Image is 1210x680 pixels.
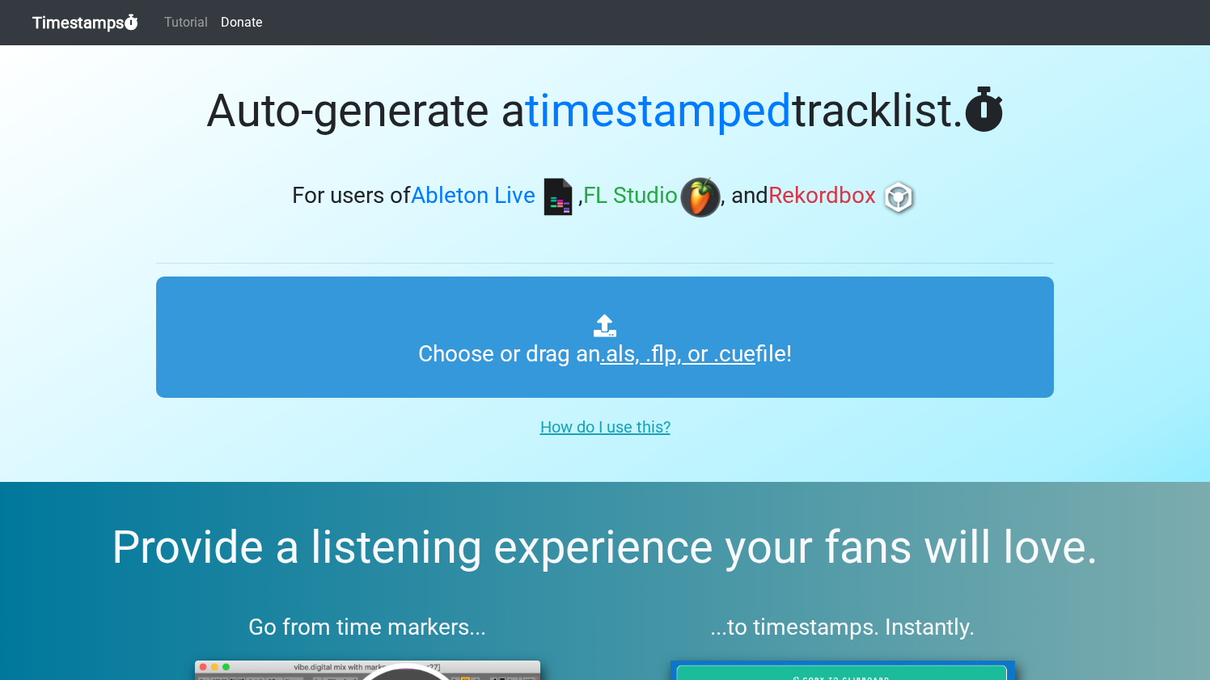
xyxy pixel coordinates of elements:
[583,183,678,209] span: FL Studio
[878,177,919,218] img: rb.png
[39,521,1171,575] h2: Provide a listening experience your fans will love.
[680,177,721,218] img: fl.png
[632,614,1055,641] h3: ...to timestamps. Instantly.
[540,417,671,437] u: How do I use this?
[156,84,1054,138] h1: Auto-generate a tracklist.
[156,614,579,641] h3: Go from time markers...
[156,177,1054,218] h3: For users of , , and
[158,6,214,39] a: Tutorial
[32,6,138,39] a: Timestamps
[525,84,792,137] span: timestamped
[411,183,535,209] span: Ableton Live
[214,6,269,39] a: Donate
[538,177,578,218] img: ableton.png
[768,183,876,209] span: Rekordbox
